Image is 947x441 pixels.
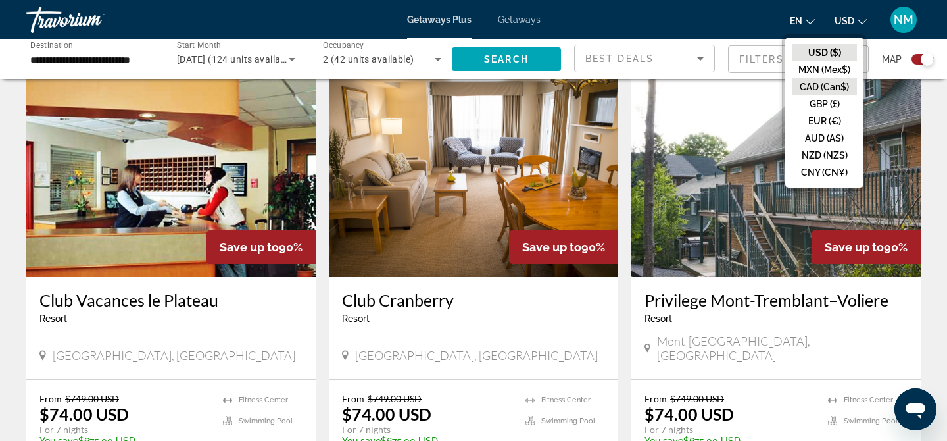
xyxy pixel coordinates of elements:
[792,164,857,181] button: CNY (CN¥)
[342,393,364,404] span: From
[894,388,936,430] iframe: Кнопка запуска окна обмена сообщениями
[825,240,884,254] span: Save up to
[541,417,595,425] span: Swimming Pool
[644,313,672,324] span: Resort
[670,393,724,404] span: $749.00 USD
[792,44,857,61] button: USD ($)
[206,230,316,264] div: 90%
[39,424,210,436] p: For 7 nights
[39,290,303,310] a: Club Vacances le Plateau
[342,404,431,424] p: $74.00 USD
[342,424,512,436] p: For 7 nights
[886,6,921,34] button: User Menu
[644,424,815,436] p: For 7 nights
[792,95,857,113] button: GBP (£)
[509,230,618,264] div: 90%
[894,13,913,26] span: NM
[790,11,815,30] button: Change language
[657,334,908,363] span: Mont-[GEOGRAPHIC_DATA], [GEOGRAPHIC_DATA]
[585,53,654,64] span: Best Deals
[882,50,902,68] span: Map
[239,417,293,425] span: Swimming Pool
[522,240,581,254] span: Save up to
[644,393,667,404] span: From
[407,14,472,25] a: Getaways Plus
[541,396,591,404] span: Fitness Center
[39,393,62,404] span: From
[792,61,857,78] button: MXN (Mex$)
[728,45,869,74] button: Filter
[812,230,921,264] div: 90%
[355,348,598,363] span: [GEOGRAPHIC_DATA], [GEOGRAPHIC_DATA]
[39,313,67,324] span: Resort
[498,14,541,25] a: Getaways
[239,396,288,404] span: Fitness Center
[65,393,119,404] span: $749.00 USD
[792,113,857,130] button: EUR (€)
[177,41,221,50] span: Start Month
[26,66,316,277] img: 4877O01X.jpg
[631,66,921,277] img: 2272E01L.jpg
[53,348,295,363] span: [GEOGRAPHIC_DATA], [GEOGRAPHIC_DATA]
[323,54,414,65] span: 2 (42 units available)
[177,54,297,65] span: [DATE] (124 units available)
[835,11,867,30] button: Change currency
[484,54,529,65] span: Search
[835,16,854,26] span: USD
[844,417,898,425] span: Swimming Pool
[39,404,129,424] p: $74.00 USD
[644,290,908,310] a: Privilege Mont-Tremblant–Voliere
[30,40,73,49] span: Destination
[342,313,370,324] span: Resort
[844,396,893,404] span: Fitness Center
[329,66,618,277] img: 6149I01X.jpg
[792,78,857,95] button: CAD (Can$)
[342,290,605,310] a: Club Cranberry
[26,3,158,37] a: Travorium
[452,47,561,71] button: Search
[220,240,279,254] span: Save up to
[792,130,857,147] button: AUD (A$)
[792,147,857,164] button: NZD (NZ$)
[323,41,364,50] span: Occupancy
[368,393,422,404] span: $749.00 USD
[585,51,704,66] mat-select: Sort by
[790,16,802,26] span: en
[644,404,734,424] p: $74.00 USD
